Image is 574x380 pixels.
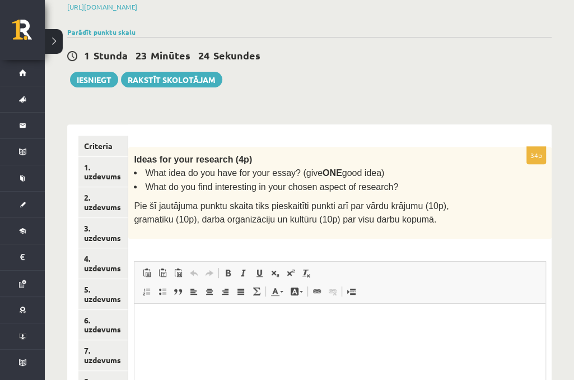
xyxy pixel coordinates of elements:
a: Math [249,284,264,299]
a: Block Quote [170,284,186,299]
a: Rīgas 1. Tālmācības vidusskola [12,20,45,48]
a: 7. uzdevums [78,340,128,370]
a: Insert Page Break for Printing [343,284,359,299]
span: Minūtes [151,49,190,62]
a: Superscript [283,266,298,280]
a: Paste (Ctrl+V) [139,266,155,280]
a: Background Color [287,284,306,299]
a: Parādīt punktu skalu [67,27,136,36]
a: Underline (Ctrl+U) [251,266,267,280]
span: Pie šī jautājuma punktu skaita tiks pieskaitīti punkti arī par vārdu krājumu (10p), gramatiku (10... [134,201,449,224]
a: Insert/Remove Numbered List [139,284,155,299]
a: Insert/Remove Bulleted List [155,284,170,299]
span: Sekundes [213,49,260,62]
a: Text Color [267,284,287,299]
a: Paste as plain text (Ctrl+Shift+V) [155,266,170,280]
span: 1 [84,49,90,62]
a: Center [202,284,217,299]
span: Stunda [94,49,128,62]
a: Unlink [325,284,340,299]
a: Link (Ctrl+K) [309,284,325,299]
a: Align Right [217,284,233,299]
a: 1. uzdevums [78,157,128,187]
span: 24 [198,49,209,62]
a: 6. uzdevums [78,310,128,340]
a: Criteria [78,136,128,156]
a: Align Left [186,284,202,299]
a: Remove Format [298,266,314,280]
a: [URL][DOMAIN_NAME] [67,2,137,11]
span: 23 [136,49,147,62]
span: What idea do you have for your essay? (give good idea) [145,168,384,178]
span: Ideas for your research (4p) [134,155,252,164]
a: 3. uzdevums [78,218,128,248]
a: Paste from Word [170,266,186,280]
b: ONE [323,168,342,178]
a: Rakstīt skolotājam [121,72,222,87]
a: Redo (Ctrl+Y) [202,266,217,280]
a: 4. uzdevums [78,248,128,279]
a: Subscript [267,266,283,280]
a: Undo (Ctrl+Z) [186,266,202,280]
p: 34p [526,146,546,164]
button: Iesniegt [70,72,118,87]
a: 2. uzdevums [78,187,128,217]
a: Italic (Ctrl+I) [236,266,251,280]
a: 5. uzdevums [78,279,128,309]
span: What do you find interesting in your chosen aspect of research? [145,182,398,192]
a: Justify [233,284,249,299]
a: Bold (Ctrl+B) [220,266,236,280]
